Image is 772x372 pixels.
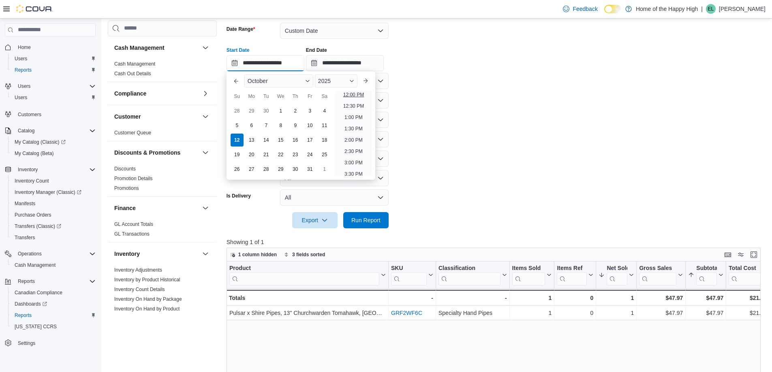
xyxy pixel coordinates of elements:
[2,248,99,259] button: Operations
[274,90,287,103] div: We
[318,134,331,147] div: day-18
[557,265,593,285] button: Items Ref
[604,5,621,13] input: Dark Mode
[108,219,217,242] div: Finance
[108,128,217,141] div: Customer
[15,312,32,319] span: Reports
[377,97,384,104] button: Open list of options
[2,125,99,136] button: Catalog
[114,149,180,157] h3: Discounts & Promotions
[8,92,99,103] button: Users
[11,137,96,147] span: My Catalog (Classic)
[15,249,96,259] span: Operations
[15,110,45,119] a: Customers
[639,265,676,272] div: Gross Sales
[114,149,199,157] button: Discounts & Promotions
[688,293,723,303] div: $47.97
[16,5,53,13] img: Cova
[8,287,99,298] button: Canadian Compliance
[201,43,210,53] button: Cash Management
[557,265,587,285] div: Items Ref
[201,203,210,213] button: Finance
[636,4,698,14] p: Home of the Happy High
[2,81,99,92] button: Users
[15,67,32,73] span: Reports
[15,338,96,348] span: Settings
[341,169,366,179] li: 3:30 PM
[245,104,258,117] div: day-29
[11,288,96,298] span: Canadian Compliance
[438,293,507,303] div: -
[557,293,593,303] div: 0
[696,265,717,272] div: Subtotal
[114,185,139,191] span: Promotions
[15,94,27,101] span: Users
[231,134,244,147] div: day-12
[201,249,210,259] button: Inventory
[341,135,366,145] li: 2:00 PM
[639,293,683,303] div: $47.97
[15,200,35,207] span: Manifests
[15,150,54,157] span: My Catalog (Beta)
[229,265,379,272] div: Product
[5,38,96,369] nav: Complex example
[114,175,153,182] span: Promotion Details
[244,74,313,87] div: Button. Open the month selector. October is currently selected.
[15,189,81,196] span: Inventory Manager (Classic)
[114,89,199,98] button: Compliance
[318,104,331,117] div: day-4
[304,104,316,117] div: day-3
[260,163,273,176] div: day-28
[341,113,366,122] li: 1:00 PM
[11,260,96,270] span: Cash Management
[201,89,210,98] button: Compliance
[114,113,199,121] button: Customer
[11,65,96,75] span: Reports
[318,90,331,103] div: Sa
[11,288,66,298] a: Canadian Compliance
[341,124,366,134] li: 1:30 PM
[114,204,199,212] button: Finance
[18,251,42,257] span: Operations
[304,134,316,147] div: day-17
[512,265,545,285] div: Items Sold
[729,308,767,318] div: $21.17
[227,55,304,71] input: Press the down key to enter a popover containing a calendar. Press the escape key to close the po...
[639,265,676,285] div: Gross Sales
[15,301,47,307] span: Dashboards
[114,267,162,273] a: Inventory Adjustments
[114,276,180,283] span: Inventory by Product Historical
[114,306,180,312] a: Inventory On Hand by Product
[557,265,587,272] div: Items Ref
[114,71,151,77] a: Cash Out Details
[2,337,99,349] button: Settings
[114,221,153,227] span: GL Account Totals
[15,234,35,241] span: Transfers
[15,276,96,286] span: Reports
[304,163,316,176] div: day-31
[114,130,151,136] a: Customer Queue
[281,250,328,259] button: 3 fields sorted
[114,250,199,258] button: Inventory
[114,296,182,302] a: Inventory On Hand by Package
[8,321,99,332] button: [US_STATE] CCRS
[231,148,244,161] div: day-19
[15,109,96,119] span: Customers
[114,44,199,52] button: Cash Management
[289,90,302,103] div: Th
[11,149,96,158] span: My Catalog (Beta)
[11,149,57,158] a: My Catalog (Beta)
[280,189,389,206] button: All
[639,265,683,285] button: Gross Sales
[359,74,372,87] button: Next month
[8,232,99,243] button: Transfers
[8,148,99,159] button: My Catalog (Beta)
[274,119,287,132] div: day-8
[114,61,155,67] span: Cash Management
[11,310,35,320] a: Reports
[289,119,302,132] div: day-9
[391,265,433,285] button: SKU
